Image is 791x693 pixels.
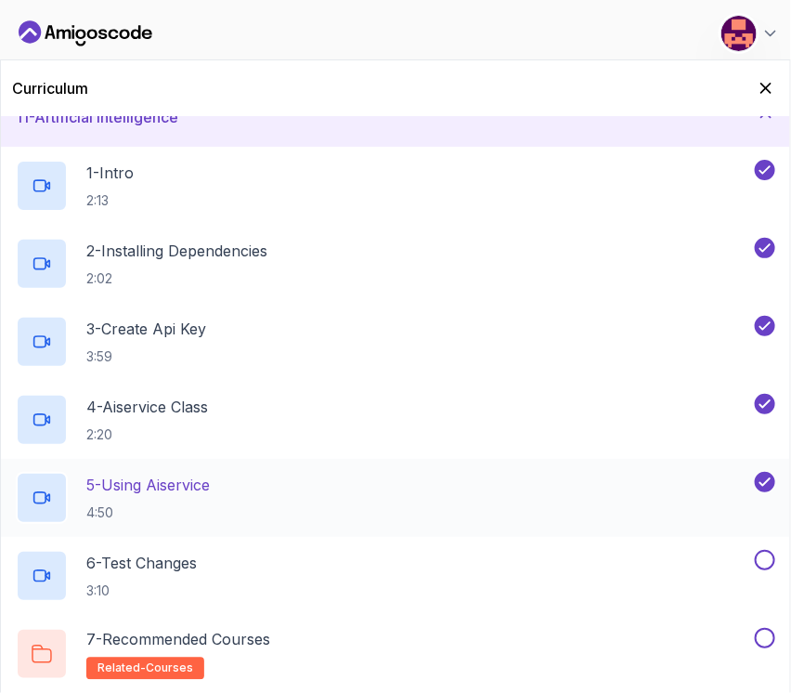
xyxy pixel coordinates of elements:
[19,19,152,48] a: Dashboard
[86,425,208,444] p: 2:20
[86,582,197,600] p: 3:10
[97,661,193,676] span: related-courses
[1,87,790,147] button: 11-Artificial Intelligence
[16,316,775,368] button: 3-Create Api Key3:59
[16,472,775,524] button: 5-Using Aiservice4:50
[753,75,779,101] button: Hide Curriculum for mobile
[16,238,775,290] button: 2-Installing Dependencies2:02
[86,396,208,418] p: 4 - Aiservice Class
[86,503,210,522] p: 4:50
[16,628,775,680] button: 7-Recommended Coursesrelated-courses
[86,318,206,340] p: 3 - Create Api Key
[721,16,757,51] img: user profile image
[86,347,206,366] p: 3:59
[86,269,267,288] p: 2:02
[86,552,197,574] p: 6 - Test Changes
[16,550,775,602] button: 6-Test Changes3:10
[12,77,88,99] h2: Curriculum
[720,15,780,52] button: user profile image
[86,162,134,184] p: 1 - Intro
[86,240,267,262] p: 2 - Installing Dependencies
[16,106,178,128] h3: 11 - Artificial Intelligence
[16,394,775,446] button: 4-Aiservice Class2:20
[16,160,775,212] button: 1-Intro2:13
[86,628,270,650] p: 7 - Recommended Courses
[86,191,134,210] p: 2:13
[86,474,210,496] p: 5 - Using Aiservice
